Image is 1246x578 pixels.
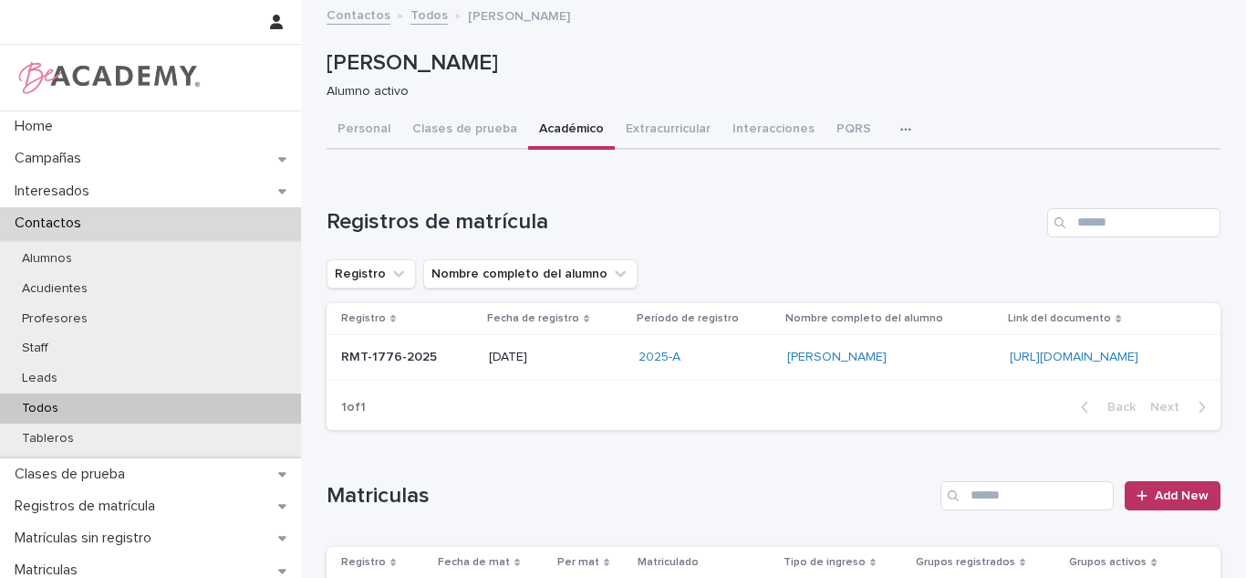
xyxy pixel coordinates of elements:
[7,118,67,135] p: Home
[615,111,722,150] button: Extracurricular
[327,4,390,25] a: Contactos
[7,498,170,515] p: Registros de matrícula
[410,4,448,25] a: Todos
[327,209,1040,236] h1: Registros de matrícula
[7,215,96,232] p: Contactos
[341,552,386,573] p: Registro
[7,311,102,327] p: Profesores
[438,552,510,573] p: Fecha de mat
[15,59,202,96] img: WPrjXfSUmiLcdUfaYY4Q
[327,385,380,430] p: 1 of 1
[7,530,166,547] p: Matrículas sin registro
[7,341,63,356] p: Staff
[327,335,1220,381] tr: RMT-1776-2025RMT-1776-2025 [DATE]2025-A [PERSON_NAME] [URL][DOMAIN_NAME]
[1010,351,1138,363] a: [URL][DOMAIN_NAME]
[638,552,699,573] p: Matriculado
[7,466,140,483] p: Clases de prueba
[7,371,72,386] p: Leads
[7,251,87,267] p: Alumnos
[1096,401,1136,414] span: Back
[327,483,933,510] h1: Matriculas
[1143,399,1220,415] button: Next
[489,350,624,365] p: [DATE]
[1125,481,1220,510] a: Add New
[7,401,73,416] p: Todos
[7,431,88,447] p: Tableros
[557,552,599,573] p: Per mat
[787,350,887,365] a: [PERSON_NAME]
[1150,401,1190,414] span: Next
[1047,208,1220,237] input: Search
[1008,309,1111,329] p: Link del documento
[401,111,528,150] button: Clases de prueba
[487,309,579,329] p: Fecha de registro
[327,84,1206,100] p: Alumno activo
[327,50,1213,77] p: [PERSON_NAME]
[1066,399,1143,415] button: Back
[637,309,739,329] p: Período de registro
[528,111,615,150] button: Académico
[468,5,570,25] p: [PERSON_NAME]
[1069,552,1147,573] p: Grupos activos
[327,259,416,289] button: Registro
[327,111,401,150] button: Personal
[639,350,680,365] a: 2025-A
[7,183,104,200] p: Interesados
[784,552,866,573] p: Tipo de ingreso
[785,309,943,329] p: Nombre completo del alumno
[1155,489,1209,502] span: Add New
[7,150,96,167] p: Campañas
[341,309,386,329] p: Registro
[825,111,882,150] button: PQRS
[722,111,825,150] button: Interacciones
[341,346,441,365] p: RMT-1776-2025
[916,552,1015,573] p: Grupos registrados
[423,259,638,289] button: Nombre completo del alumno
[7,281,102,297] p: Acudientes
[940,481,1114,510] input: Search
